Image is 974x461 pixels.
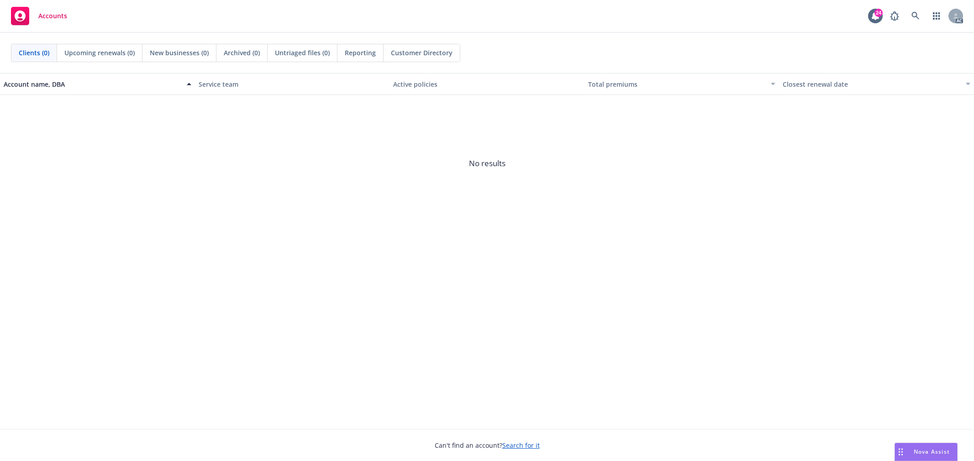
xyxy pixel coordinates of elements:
span: Accounts [38,12,67,20]
div: Account name, DBA [4,79,181,89]
div: 24 [874,9,883,17]
button: Closest renewal date [779,73,974,95]
button: Service team [195,73,390,95]
div: Active policies [393,79,581,89]
a: Search [906,7,925,25]
button: Active policies [390,73,584,95]
span: Customer Directory [391,48,453,58]
button: Nova Assist [895,443,958,461]
div: Total premiums [588,79,766,89]
div: Drag to move [895,443,906,461]
span: Clients (0) [19,48,49,58]
span: Archived (0) [224,48,260,58]
a: Switch app [927,7,946,25]
span: New businesses (0) [150,48,209,58]
button: Total premiums [584,73,779,95]
div: Closest renewal date [783,79,960,89]
span: Upcoming renewals (0) [64,48,135,58]
div: Service team [199,79,386,89]
span: Can't find an account? [435,440,540,450]
span: Untriaged files (0) [275,48,330,58]
a: Search for it [502,441,540,450]
span: Reporting [345,48,376,58]
a: Report a Bug [885,7,904,25]
span: Nova Assist [914,448,950,456]
a: Accounts [7,3,71,29]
